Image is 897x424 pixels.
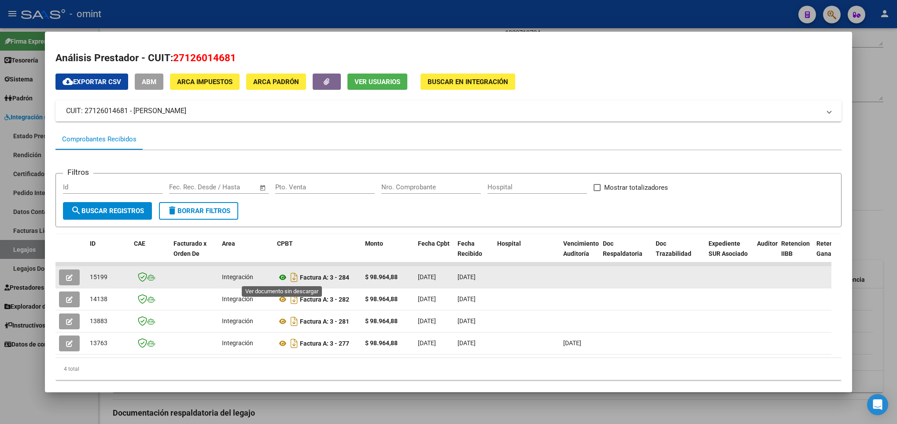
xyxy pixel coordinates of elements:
strong: $ 98.964,88 [365,295,398,302]
datatable-header-cell: Expediente SUR Asociado [705,234,753,273]
span: [DATE] [458,317,476,324]
button: Ver Usuarios [347,74,407,90]
span: [DATE] [418,295,436,302]
span: Auditoria [757,240,783,247]
span: Buscar en Integración [428,78,508,86]
button: Buscar Registros [63,202,152,220]
span: Expediente SUR Asociado [709,240,748,257]
span: [DATE] [458,295,476,302]
span: Integración [222,339,253,347]
datatable-header-cell: Fecha Cpbt [414,234,454,273]
mat-icon: cloud_download [63,76,73,87]
span: Hospital [497,240,521,247]
datatable-header-cell: Area [218,234,273,273]
button: ARCA Padrón [246,74,306,90]
div: 4 total [55,358,842,380]
i: Descargar documento [288,292,300,306]
span: Mostrar totalizadores [604,182,668,193]
strong: $ 98.964,88 [365,317,398,324]
span: [DATE] [458,339,476,347]
datatable-header-cell: CAE [130,234,170,273]
button: Open calendar [258,183,268,193]
i: Descargar documento [288,336,300,350]
mat-icon: delete [167,205,177,216]
span: 15199 [90,273,107,280]
datatable-header-cell: Monto [362,234,414,273]
h3: Filtros [63,166,93,178]
button: ARCA Impuestos [170,74,240,90]
strong: Factura A: 3 - 277 [300,340,349,347]
h2: Análisis Prestador - CUIT: [55,51,842,66]
datatable-header-cell: ID [86,234,130,273]
datatable-header-cell: Hospital [494,234,560,273]
span: Borrar Filtros [167,207,230,215]
datatable-header-cell: Vencimiento Auditoría [560,234,599,273]
span: [DATE] [418,273,436,280]
strong: Factura A: 3 - 282 [300,296,349,303]
datatable-header-cell: Facturado x Orden De [170,234,218,273]
datatable-header-cell: CPBT [273,234,362,273]
span: Integración [222,273,253,280]
span: Monto [365,240,383,247]
span: ID [90,240,96,247]
span: Vencimiento Auditoría [563,240,599,257]
datatable-header-cell: Fecha Recibido [454,234,494,273]
span: [DATE] [458,273,476,280]
span: ABM [142,78,156,86]
span: [DATE] [418,339,436,347]
span: CPBT [277,240,293,247]
span: Fecha Recibido [458,240,482,257]
div: Comprobantes Recibidos [62,134,137,144]
span: 14138 [90,295,107,302]
input: End date [206,183,248,191]
datatable-header-cell: Retención Ganancias [813,234,848,273]
i: Descargar documento [288,270,300,284]
span: 13763 [90,339,107,347]
span: Retención Ganancias [816,240,846,257]
span: CAE [134,240,145,247]
span: Fecha Cpbt [418,240,450,247]
span: Doc Trazabilidad [656,240,691,257]
datatable-header-cell: Doc Trazabilidad [652,234,705,273]
span: [DATE] [418,317,436,324]
span: 27126014681 [173,52,236,63]
span: Ver Usuarios [354,78,400,86]
span: 13883 [90,317,107,324]
i: Descargar documento [288,314,300,328]
strong: $ 98.964,88 [365,273,398,280]
mat-panel-title: CUIT: 27126014681 - [PERSON_NAME] [66,106,820,116]
button: Borrar Filtros [159,202,238,220]
strong: Factura A: 3 - 284 [300,274,349,281]
span: Area [222,240,235,247]
span: [DATE] [563,339,581,347]
mat-icon: search [71,205,81,216]
strong: $ 98.964,88 [365,339,398,347]
button: ABM [135,74,163,90]
strong: Factura A: 3 - 281 [300,318,349,325]
span: ARCA Impuestos [177,78,233,86]
span: Retencion IIBB [781,240,810,257]
span: ARCA Padrón [253,78,299,86]
span: Integración [222,317,253,324]
span: Facturado x Orden De [173,240,207,257]
span: Doc Respaldatoria [603,240,642,257]
button: Exportar CSV [55,74,128,90]
span: Exportar CSV [63,78,121,86]
datatable-header-cell: Auditoria [753,234,778,273]
span: Integración [222,295,253,302]
mat-expansion-panel-header: CUIT: 27126014681 - [PERSON_NAME] [55,100,842,122]
input: Start date [169,183,198,191]
span: Buscar Registros [71,207,144,215]
datatable-header-cell: Retencion IIBB [778,234,813,273]
button: Buscar en Integración [421,74,515,90]
datatable-header-cell: Doc Respaldatoria [599,234,652,273]
div: Open Intercom Messenger [867,394,888,415]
